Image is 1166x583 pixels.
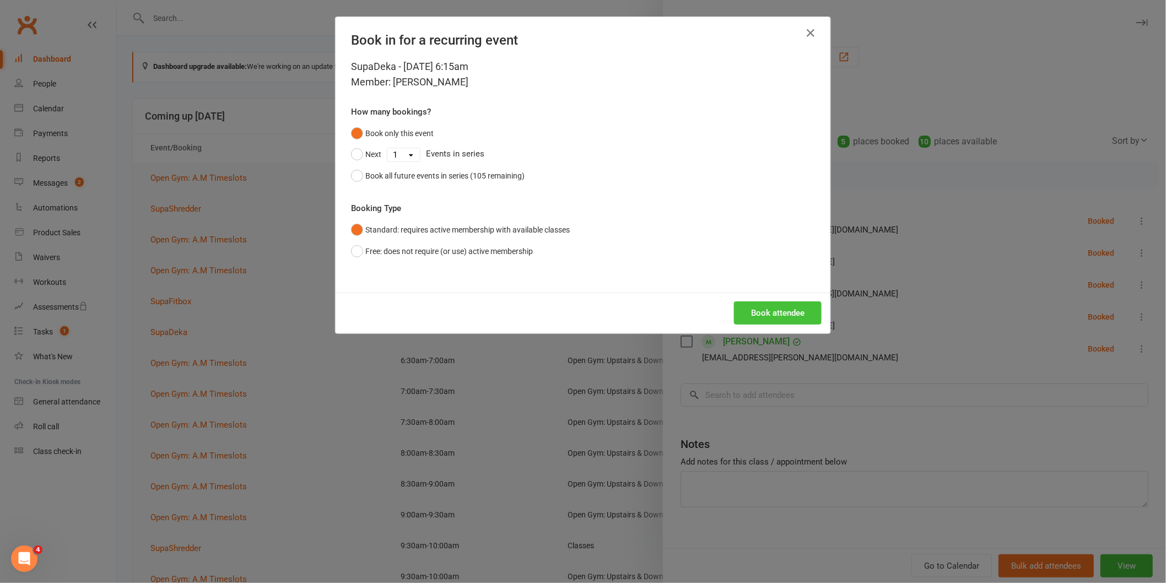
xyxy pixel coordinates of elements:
span: 4 [34,546,42,554]
div: Book all future events in series (105 remaining) [365,170,525,182]
label: How many bookings? [351,105,431,118]
button: Book only this event [351,123,434,144]
iframe: Intercom live chat [11,546,37,572]
label: Booking Type [351,202,401,215]
button: Free: does not require (or use) active membership [351,241,533,262]
button: Book attendee [734,301,822,325]
button: Close [802,24,819,42]
button: Book all future events in series (105 remaining) [351,165,525,186]
div: SupaDeka - [DATE] 6:15am Member: [PERSON_NAME] [351,59,815,90]
div: Events in series [351,144,815,165]
button: Standard: requires active membership with available classes [351,219,570,240]
h4: Book in for a recurring event [351,33,815,48]
button: Next [351,144,381,165]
